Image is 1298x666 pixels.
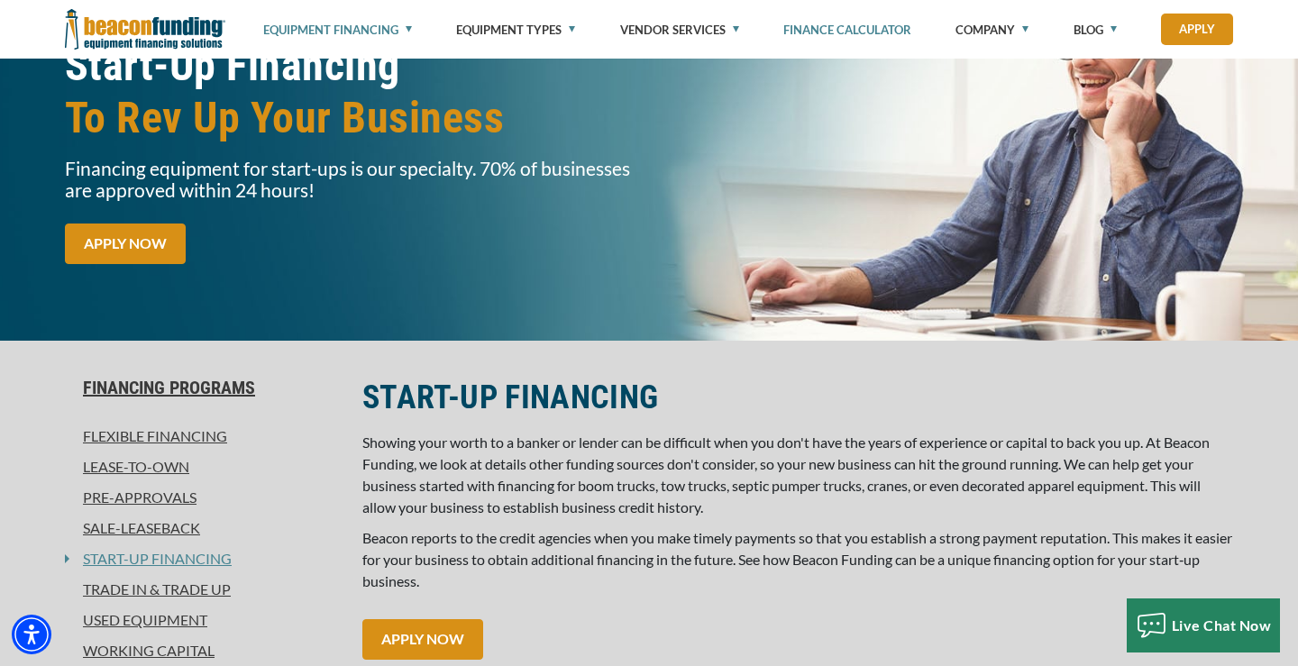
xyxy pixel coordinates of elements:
a: Flexible Financing [65,425,341,447]
button: Live Chat Now [1127,598,1281,652]
span: Beacon reports to the credit agencies when you make timely payments so that you establish a stron... [362,529,1232,589]
span: Live Chat Now [1172,616,1272,634]
a: Lease-To-Own [65,456,341,478]
h2: START-UP FINANCING [362,377,1233,418]
a: Working Capital [65,640,341,661]
p: Financing equipment for start-ups is our specialty. 70% of businesses are approved within 24 hours! [65,158,638,201]
a: Financing Programs [65,377,341,398]
h1: Start-Up Financing [65,40,638,144]
a: Pre-approvals [65,487,341,508]
a: APPLY NOW [65,224,186,264]
a: Apply [1161,14,1233,45]
a: Sale-Leaseback [65,517,341,539]
span: To Rev Up Your Business [65,92,638,144]
a: Trade In & Trade Up [65,579,341,600]
a: Used Equipment [65,609,341,631]
a: APPLY NOW [362,619,483,660]
a: Start-Up Financing [69,548,232,570]
div: Accessibility Menu [12,615,51,654]
span: Showing your worth to a banker or lender can be difficult when you don't have the years of experi... [362,433,1210,515]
